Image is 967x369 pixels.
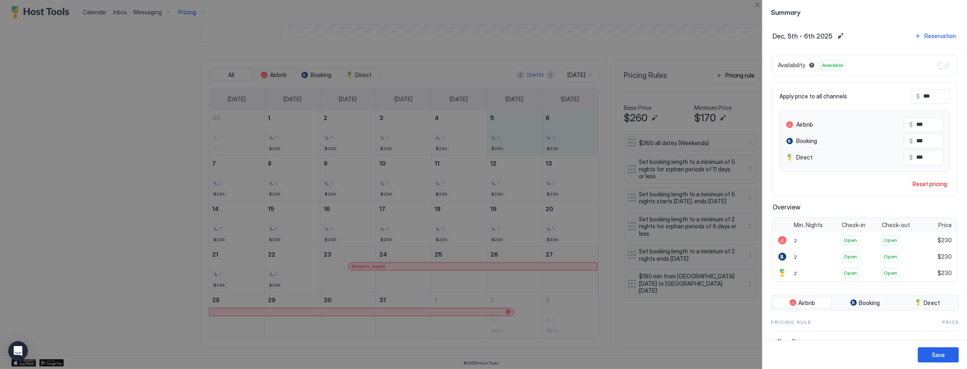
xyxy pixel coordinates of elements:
span: Availability [778,61,805,69]
span: Booking [796,137,817,145]
span: Open [884,237,897,244]
button: Reservation [913,30,957,41]
span: Min. Nights [794,221,823,229]
span: Open [844,253,857,260]
span: Apply price to all channels [779,93,847,100]
span: $230 [938,269,952,277]
span: Check-in [842,221,865,229]
span: $230 [938,253,952,260]
span: Price [938,221,952,229]
span: Pricing Rule [771,319,811,326]
span: Base Price [778,338,934,345]
span: Open [844,237,857,244]
span: $ [909,137,913,145]
span: $ [909,121,913,128]
span: $ [909,154,913,161]
div: Reservation [924,32,956,40]
span: 2 [794,254,797,260]
button: Booking [833,297,897,309]
button: Reset pricing [909,178,950,189]
div: Open Intercom Messenger [8,341,28,361]
button: Blocked dates override all pricing rules and remain unavailable until manually unblocked [807,60,817,70]
button: Save [918,347,959,362]
span: 2 [794,237,797,244]
span: 2 [794,270,797,276]
span: Direct [924,299,940,307]
span: Direct [796,154,813,161]
span: $230 [938,237,952,244]
span: Available [822,61,843,69]
span: Overview [772,203,957,211]
span: Price [942,319,959,326]
button: Airbnb [773,297,832,309]
span: Check-out [882,221,910,229]
span: Dec, 5th - 6th 2025 [772,32,832,40]
span: Airbnb [799,299,815,307]
span: Airbnb [796,121,813,128]
div: Reset pricing [913,180,947,188]
span: Open [884,269,897,277]
div: tab-group [771,295,959,311]
div: Save [932,351,945,359]
button: Edit date range [836,31,845,41]
button: Direct [898,297,957,309]
span: Open [844,269,857,277]
span: Booking [859,299,880,307]
span: Open [884,253,897,260]
span: $ [916,93,920,100]
span: Summary [771,7,959,17]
